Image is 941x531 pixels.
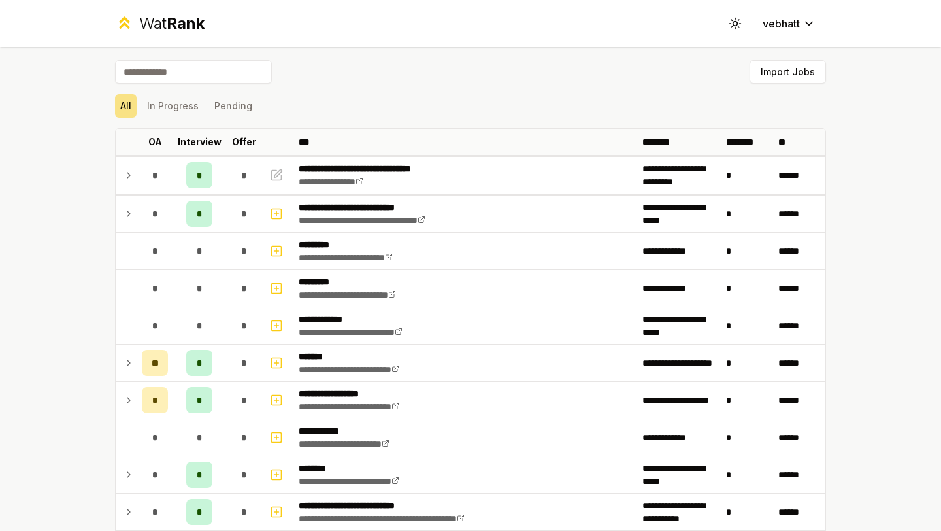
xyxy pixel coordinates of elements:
[178,135,222,148] p: Interview
[142,94,204,118] button: In Progress
[167,14,205,33] span: Rank
[750,60,826,84] button: Import Jobs
[752,12,826,35] button: vebhatt
[139,13,205,34] div: Wat
[232,135,256,148] p: Offer
[763,16,800,31] span: vebhatt
[115,94,137,118] button: All
[148,135,162,148] p: OA
[115,13,205,34] a: WatRank
[209,94,257,118] button: Pending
